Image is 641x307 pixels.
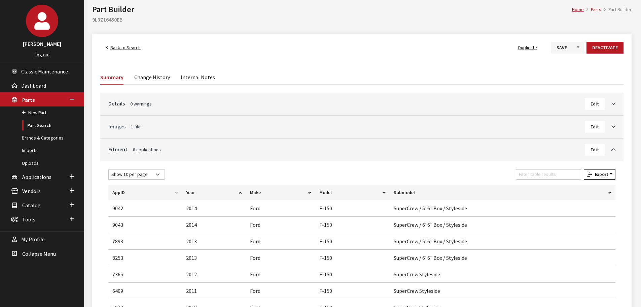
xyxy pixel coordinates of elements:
span: My Profile [21,236,45,243]
td: SuperCrew Styleside [390,283,615,299]
span: Back to Search [110,44,141,51]
td: 2014 [182,217,246,233]
td: F-150 [315,233,390,250]
td: F-150 [315,217,390,233]
td: Ford [246,200,316,217]
button: Edit Fitment [585,144,605,156]
td: 2012 [182,266,246,283]
a: Toggle Accordion [605,122,615,130]
span: Tools [22,216,35,223]
th: Submodel: activate to sort column ascending [390,185,615,200]
span: Parts [22,96,35,103]
a: Fitment8 applications [108,145,585,153]
td: 8253 [108,250,182,266]
button: Edit Details [585,98,605,110]
button: Edit Images [585,121,605,133]
span: Duplicate [518,44,537,51]
th: Make: activate to sort column ascending [246,185,316,200]
a: Log out [35,52,50,58]
button: Save [551,42,573,54]
th: Year: activate to sort column ascending [182,185,246,200]
td: Ford [246,283,316,299]
span: Applications [22,174,51,180]
a: Home [572,6,584,12]
span: Edit [591,101,599,107]
a: Back to Search [100,42,146,54]
th: Model: activate to sort column ascending [315,185,390,200]
td: F-150 [315,266,390,283]
td: 9042 [108,200,182,217]
td: 7893 [108,233,182,250]
span: 8 applications [133,147,161,153]
td: SuperCrew / 5' 6" Box / Styleside [390,233,615,250]
span: Edit [591,124,599,130]
a: Toggle Accordion [605,145,615,153]
a: Summary [100,70,123,85]
h1: Part Builder [92,3,572,16]
span: Export [592,171,608,177]
li: Part Builder [601,6,632,13]
span: Classic Maintenance [21,68,68,75]
th: AppID: activate to sort column ascending [108,185,182,200]
td: 6409 [108,283,182,299]
a: Toggle Accordion [605,99,615,108]
img: Cheyenne Dorton [26,5,58,37]
td: F-150 [315,283,390,299]
h2: 9L3Z16450EB [92,16,632,24]
li: Parts [584,6,601,13]
a: Internal Notes [181,70,215,84]
td: SuperCrew / 5' 6" Box / Styleside [390,200,615,217]
span: 0 warnings [130,101,152,107]
a: Details0 warnings [108,99,585,108]
button: Duplicate [512,42,543,54]
button: Export [584,169,615,180]
td: F-150 [315,200,390,217]
td: SuperCrew / 6' 6" Box / Styleside [390,250,615,266]
td: 2011 [182,283,246,299]
span: Dashboard [21,82,46,89]
input: Filter table results [516,169,581,180]
td: 2013 [182,233,246,250]
td: SuperCrew Styleside [390,266,615,283]
span: Catalog [22,202,41,209]
td: Ford [246,233,316,250]
td: Ford [246,217,316,233]
td: SuperCrew / 6' 6" Box / Styleside [390,217,615,233]
td: 9043 [108,217,182,233]
span: Edit [591,147,599,153]
td: F-150 [315,250,390,266]
td: 2013 [182,250,246,266]
a: Change History [134,70,170,84]
span: Vendors [22,188,41,194]
td: Ford [246,266,316,283]
span: Collapse Menu [22,250,56,257]
h3: [PERSON_NAME] [7,40,77,48]
td: 7365 [108,266,182,283]
a: Images1 file [108,122,585,130]
button: Deactivate [586,42,624,54]
td: 2014 [182,200,246,217]
span: 1 file [131,124,141,130]
td: Ford [246,250,316,266]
